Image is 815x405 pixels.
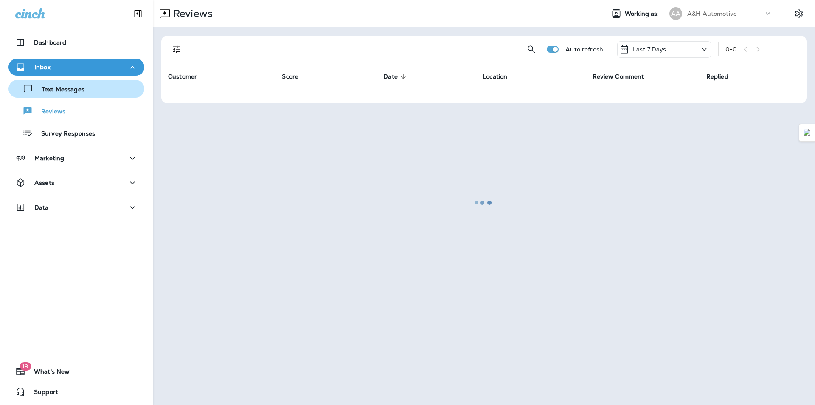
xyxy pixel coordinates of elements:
[25,388,58,399] span: Support
[33,86,84,94] p: Text Messages
[20,362,31,371] span: 19
[25,368,70,378] span: What's New
[33,130,95,138] p: Survey Responses
[34,155,64,161] p: Marketing
[126,5,150,22] button: Collapse Sidebar
[8,383,144,400] button: Support
[8,59,144,76] button: Inbox
[34,39,66,46] p: Dashboard
[8,174,144,191] button: Assets
[34,204,49,211] p: Data
[804,129,811,136] img: Detect Auto
[8,124,144,142] button: Survey Responses
[8,199,144,216] button: Data
[8,34,144,51] button: Dashboard
[8,80,144,98] button: Text Messages
[33,108,65,116] p: Reviews
[8,363,144,380] button: 19What's New
[34,64,51,71] p: Inbox
[8,102,144,120] button: Reviews
[34,179,54,186] p: Assets
[8,150,144,167] button: Marketing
